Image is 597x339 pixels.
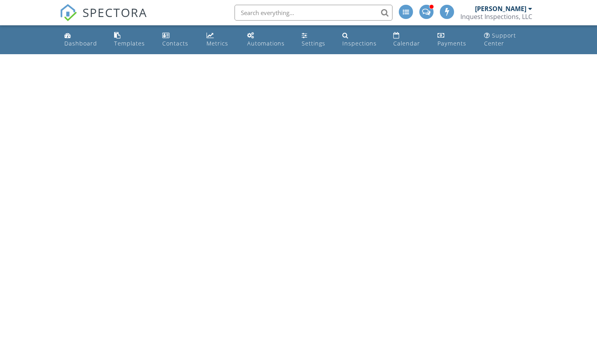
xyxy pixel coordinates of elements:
[159,28,197,51] a: Contacts
[484,32,516,47] div: Support Center
[244,28,292,51] a: Automations (Advanced)
[302,40,325,47] div: Settings
[235,5,392,21] input: Search everything...
[460,13,532,21] div: Inquest Inspections, LLC
[162,40,188,47] div: Contacts
[434,28,475,51] a: Payments
[437,40,466,47] div: Payments
[61,28,105,51] a: Dashboard
[475,5,526,13] div: [PERSON_NAME]
[247,40,285,47] div: Automations
[207,40,228,47] div: Metrics
[481,28,536,51] a: Support Center
[60,11,147,27] a: SPECTORA
[203,28,237,51] a: Metrics
[64,40,97,47] div: Dashboard
[342,40,377,47] div: Inspections
[393,40,420,47] div: Calendar
[111,28,153,51] a: Templates
[339,28,384,51] a: Inspections
[60,4,77,21] img: The Best Home Inspection Software - Spectora
[114,40,145,47] div: Templates
[298,28,333,51] a: Settings
[83,4,147,21] span: SPECTORA
[390,28,428,51] a: Calendar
